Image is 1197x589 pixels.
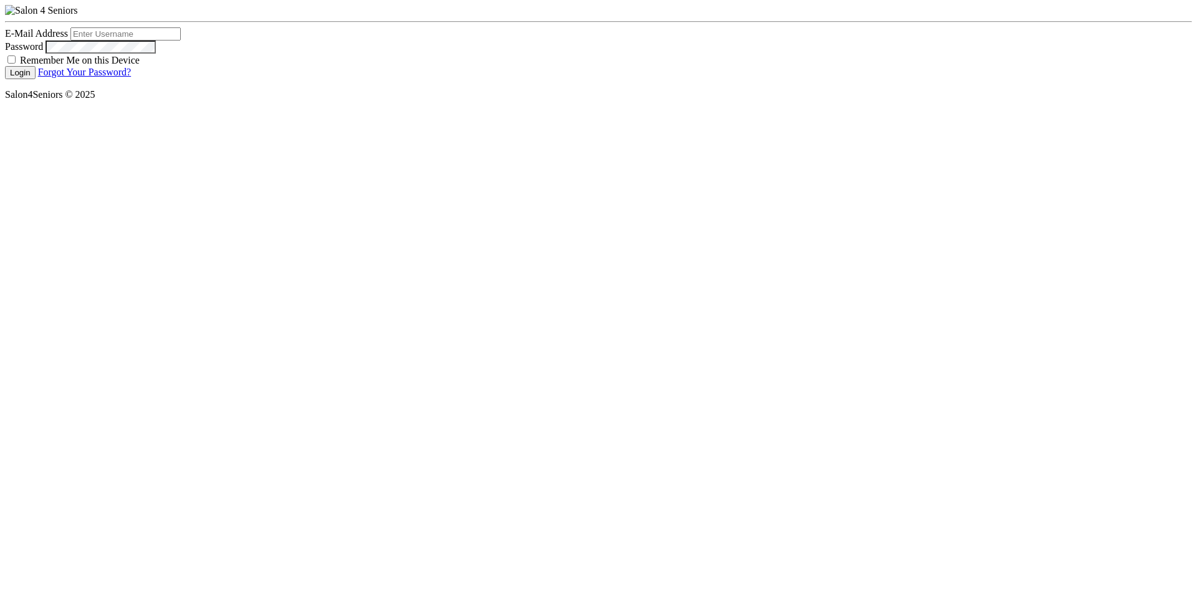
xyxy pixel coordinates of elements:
[5,41,43,52] label: Password
[70,27,181,41] input: Enter Username
[5,66,36,79] button: Login
[38,67,132,77] a: Forgot Your Password?
[5,5,77,16] img: Salon 4 Seniors
[5,89,1192,100] p: Salon4Seniors © 2025
[20,55,140,65] label: Remember Me on this Device
[5,28,68,39] label: E-Mail Address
